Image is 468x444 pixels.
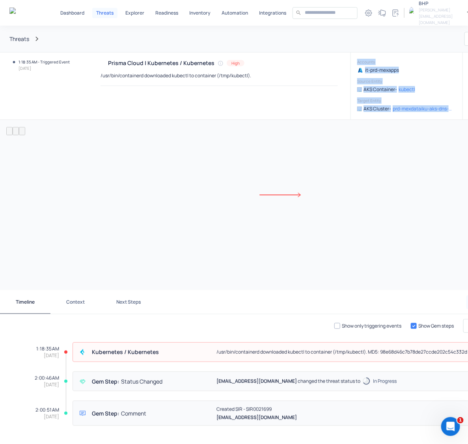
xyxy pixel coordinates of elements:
[92,410,119,417] h4: Gem Step:
[189,11,211,15] p: Inventory
[218,8,251,18] button: Automation
[222,11,248,15] p: Automation
[60,11,84,15] p: Dashboard
[298,378,360,384] p: changed the threat status to
[216,348,467,356] p: /usr/bin/containerd downloaded kubectl to container (/tmp/kubectl). MD5: 98e68d46c7b78de27ccde202...
[9,7,38,17] img: Gem Security
[121,410,146,417] h4: Comment
[342,323,401,329] p: Show only triggering events
[101,290,157,314] button: Next Steps
[122,8,147,18] button: Explorer
[364,105,391,112] p: AKS Cluster -
[19,65,70,71] h6: [DATE]
[44,381,59,388] p: [DATE]
[216,378,297,384] p: [EMAIL_ADDRESS][DOMAIN_NAME]
[231,60,240,66] h6: High
[365,67,399,73] p: it-prd-mexapps
[50,290,101,314] button: Context
[373,378,397,384] h5: In Progress
[6,127,13,135] button: zoom in
[362,7,375,19] button: Settings
[108,60,214,66] h4: Prisma Cloud | Kubernetes / Kubernetes
[259,11,286,15] p: Integrations
[121,378,162,385] h4: Status Changed
[13,127,19,135] button: zoom out
[44,413,59,420] p: [DATE]
[216,414,297,421] p: [EMAIL_ADDRESS][DOMAIN_NAME]
[441,417,460,436] iframe: Intercom live chat
[256,8,289,18] button: Integrations
[376,7,388,19] button: What's new
[78,347,87,357] div: Prisma Cloud Compute Audit Incident
[357,59,452,65] h6: Accounts
[216,406,272,412] p: Created SIR - SIR0021699
[57,8,88,18] button: Dashboard
[96,11,114,15] p: Threats
[357,78,452,84] h6: Source Entity
[92,378,119,385] h4: Gem Step:
[419,7,460,26] h6: [PERSON_NAME][EMAIL_ADDRESS][DOMAIN_NAME]
[9,7,38,19] a: Gem Security
[92,8,117,18] button: Threats
[357,97,452,104] h6: Target Entity
[9,34,464,43] nav: breadcrumb
[409,7,421,19] img: organization logo
[35,375,59,381] p: 2:00:46 AM
[457,417,464,423] span: 1
[152,8,181,18] button: Readiness
[357,87,362,92] img: AKS Pod
[19,127,25,135] button: fit view
[19,59,70,65] h6: 1:18:35 AM - Triggered Event
[44,352,59,359] p: [DATE]
[36,345,59,352] p: 1:18:35 AM
[35,407,59,413] p: 2:00:51 AM
[390,7,401,19] div: Documentation
[186,8,214,18] button: Inventory
[399,86,415,93] a: kubectl
[92,349,159,355] h4: Kubernetes /​ Kubernetes
[364,86,397,93] p: AKS Container -
[125,11,144,15] p: Explorer
[9,35,29,42] a: Threats
[389,7,402,19] button: Documentation
[376,7,388,19] div: What's new
[101,72,251,79] p: /usr/bin/containerd downloaded kubectl to container (/tmp/kubectl).
[155,11,178,15] p: Readiness
[418,323,454,329] p: Show Gem steps
[357,106,362,111] img: AKS Cluster
[393,105,452,112] a: prd-mexdataiku-aks-dns-ffmshi2h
